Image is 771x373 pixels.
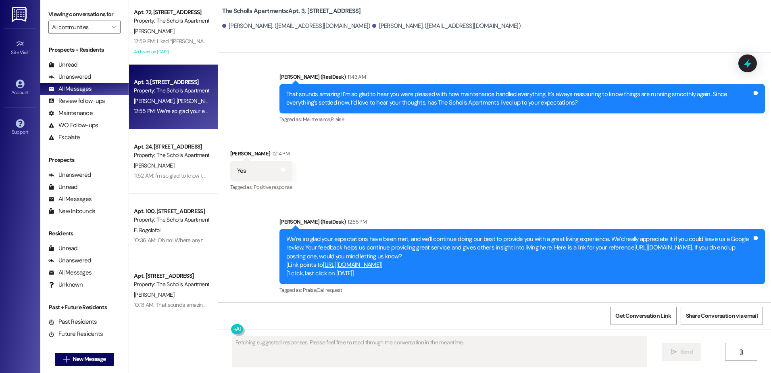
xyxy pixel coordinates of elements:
[134,216,208,224] div: Property: The Scholls Apartments
[662,343,701,361] button: Send
[286,235,752,278] div: We’re so glad your expectations have been met, and we’ll continue doing our best to provide you w...
[134,8,208,17] div: Apt. 72, [STREET_ADDRESS]
[48,330,103,338] div: Future Residents
[331,116,344,123] span: Praise
[303,287,317,293] span: Praise ,
[610,307,676,325] button: Get Conversation Link
[222,22,371,30] div: [PERSON_NAME]. ([EMAIL_ADDRESS][DOMAIN_NAME])
[681,307,763,325] button: Share Conversation via email
[48,85,92,93] div: All Messages
[133,47,209,57] div: Archived on [DATE]
[270,149,290,158] div: 12:14 PM
[48,73,91,81] div: Unanswered
[346,218,367,226] div: 12:55 PM
[279,284,765,296] div: Tagged as:
[254,184,292,191] span: Positive response
[40,303,129,312] div: Past + Future Residents
[134,78,208,86] div: Apt. 3, [STREET_ADDRESS]
[55,353,115,366] button: New Message
[48,195,92,203] div: All Messages
[48,171,91,179] div: Unanswered
[634,243,692,251] a: [URL][DOMAIN_NAME]
[671,349,677,355] i: 
[738,349,744,355] i: 
[4,77,36,99] a: Account
[52,21,108,34] input: All communities
[48,281,83,289] div: Unknown
[134,17,208,25] div: Property: The Scholls Apartments
[230,149,292,161] div: [PERSON_NAME]
[279,73,765,84] div: [PERSON_NAME] (ResiDesk)
[134,226,160,234] span: E. Rogolofoi
[48,97,105,105] div: Review follow-ups
[48,8,121,21] label: Viewing conversations for
[40,46,129,54] div: Prospects + Residents
[4,37,36,59] a: Site Visit •
[134,291,174,298] span: [PERSON_NAME]
[232,337,646,367] textarea: Fetching suggested responses. Please feel free to read through the conversation in the meantime.
[134,97,177,105] span: [PERSON_NAME]
[63,356,69,363] i: 
[40,229,129,238] div: Residents
[48,256,91,265] div: Unanswered
[176,97,249,105] span: [PERSON_NAME] Huertahuerta
[279,113,765,125] div: Tagged as:
[680,348,693,356] span: Send
[134,27,174,35] span: [PERSON_NAME]
[222,7,361,15] b: The Scholls Apartments: Apt. 3, [STREET_ADDRESS]
[48,121,98,130] div: WO Follow-ups
[372,22,521,30] div: [PERSON_NAME]. ([EMAIL_ADDRESS][DOMAIN_NAME])
[134,86,208,95] div: Property: The Scholls Apartments
[134,207,208,216] div: Apt. 100, [STREET_ADDRESS]
[317,287,342,293] span: Call request
[279,218,765,229] div: [PERSON_NAME] (ResiDesk)
[346,73,366,81] div: 11:43 AM
[286,90,752,107] div: That sounds amazing! I’m so glad to hear you were pleased with how maintenance handled everything...
[48,244,77,253] div: Unread
[48,183,77,191] div: Unread
[230,181,292,193] div: Tagged as:
[48,268,92,277] div: All Messages
[237,167,246,175] div: Yes
[48,318,97,326] div: Past Residents
[4,117,36,138] a: Support
[48,109,93,117] div: Maintenance
[134,272,208,280] div: Apt. [STREET_ADDRESS]
[134,38,318,45] div: 12:59 PM: Liked “[PERSON_NAME] (The Scholls Apartments): You are welcome!”
[686,312,758,320] span: Share Conversation via email
[323,261,381,269] a: [URL][DOMAIN_NAME]
[12,7,28,22] img: ResiDesk Logo
[134,280,208,289] div: Property: The Scholls Apartments
[134,237,251,244] div: 10:36 AM: Oh no! Where are they more prevalent?
[112,24,116,30] i: 
[73,355,106,363] span: New Message
[48,207,95,216] div: New Inbounds
[134,142,208,151] div: Apt. 24, [STREET_ADDRESS]
[48,133,80,142] div: Escalate
[615,312,671,320] span: Get Conversation Link
[134,151,208,159] div: Property: The Scholls Apartments
[29,48,30,54] span: •
[134,162,174,169] span: [PERSON_NAME]
[303,116,331,123] span: Maintenance ,
[40,156,129,164] div: Prospects
[48,61,77,69] div: Unread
